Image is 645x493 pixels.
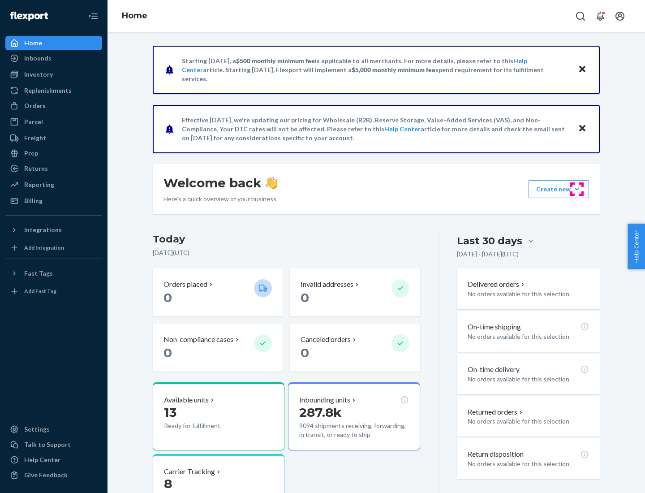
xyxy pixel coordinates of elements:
[5,194,102,208] a: Billing
[468,449,524,459] p: Return disposition
[163,279,207,290] p: Orders placed
[5,284,102,298] a: Add Fast Tag
[182,56,569,83] p: Starting [DATE], a is applicable to all merchants. For more details, please refer to this article...
[468,407,525,417] button: Returned orders
[24,39,42,48] div: Home
[24,225,62,234] div: Integrations
[163,195,278,203] p: Here’s a quick overview of your business
[153,268,283,316] button: Orders placed 0
[5,36,102,50] a: Home
[24,101,46,110] div: Orders
[164,476,172,491] span: 8
[5,131,102,145] a: Freight
[301,290,309,305] span: 0
[24,287,56,295] div: Add Fast Tag
[5,468,102,482] button: Give Feedback
[164,405,176,420] span: 13
[5,146,102,160] a: Prep
[468,290,589,298] p: No orders available for this selection
[24,180,54,189] div: Reporting
[468,332,589,341] p: No orders available for this selection
[288,382,420,450] button: Inbounding units287.8k9094 shipments receiving, forwarding, in transit, or ready to ship
[24,196,43,205] div: Billing
[5,99,102,113] a: Orders
[457,234,522,248] div: Last 30 days
[163,334,233,345] p: Non-compliance cases
[153,382,284,450] button: Available units13Ready for fulfillment
[24,425,50,434] div: Settings
[5,223,102,237] button: Integrations
[5,177,102,192] a: Reporting
[591,7,609,25] button: Open notifications
[24,164,48,173] div: Returns
[153,324,283,372] button: Non-compliance cases 0
[182,116,569,143] p: Effective [DATE], we're updating our pricing for Wholesale (B2B), Reserve Storage, Value-Added Se...
[301,345,309,360] span: 0
[5,437,102,452] a: Talk to Support
[468,375,589,384] p: No orders available for this selection
[5,241,102,255] a: Add Integration
[153,248,420,257] p: [DATE] ( UTC )
[10,12,48,21] img: Flexport logo
[24,455,60,464] div: Help Center
[115,3,155,29] ol: breadcrumbs
[468,279,526,290] button: Delivered orders
[5,51,102,65] a: Inbounds
[24,471,68,480] div: Give Feedback
[24,54,52,63] div: Inbounds
[122,11,147,21] a: Home
[24,269,53,278] div: Fast Tags
[24,244,64,251] div: Add Integration
[628,224,645,269] button: Help Center
[163,175,278,191] h1: Welcome back
[299,405,342,420] span: 287.8k
[5,453,102,467] a: Help Center
[299,421,408,439] p: 9094 shipments receiving, forwarding, in transit, or ready to ship
[5,115,102,129] a: Parcel
[24,134,46,143] div: Freight
[468,322,521,332] p: On-time shipping
[265,177,278,189] img: hand-wave emoji
[164,467,215,477] p: Carrier Tracking
[468,459,589,468] p: No orders available for this selection
[384,125,421,133] a: Help Center
[299,395,350,405] p: Inbounding units
[24,149,38,158] div: Prep
[5,266,102,281] button: Fast Tags
[84,7,102,25] button: Close Navigation
[163,290,172,305] span: 0
[24,86,72,95] div: Replenishments
[5,422,102,437] a: Settings
[611,7,629,25] button: Open account menu
[290,324,420,372] button: Canceled orders 0
[24,70,53,79] div: Inventory
[24,117,43,126] div: Parcel
[572,7,589,25] button: Open Search Box
[163,345,172,360] span: 0
[576,63,588,76] button: Close
[468,417,589,426] p: No orders available for this selection
[457,250,519,259] p: [DATE] - [DATE] ( UTC )
[301,334,351,345] p: Canceled orders
[164,395,209,405] p: Available units
[468,364,520,375] p: On-time delivery
[24,440,71,449] div: Talk to Support
[164,421,247,430] p: Ready for fulfillment
[290,268,420,316] button: Invalid addresses 0
[5,83,102,98] a: Replenishments
[236,57,315,65] span: $500 monthly minimum fee
[5,161,102,176] a: Returns
[352,66,435,74] span: $5,000 monthly minimum fee
[576,122,588,135] button: Close
[529,180,589,198] button: Create new
[301,279,353,290] p: Invalid addresses
[153,232,420,246] h3: Today
[5,67,102,82] a: Inventory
